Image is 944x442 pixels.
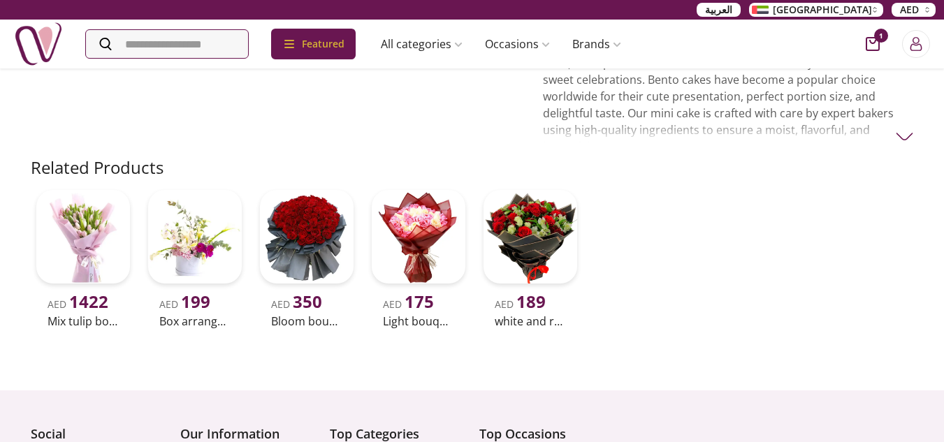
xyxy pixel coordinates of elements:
[372,190,465,283] img: uae-gifts-Light Bouquet
[474,30,561,58] a: Occasions
[900,3,919,17] span: AED
[271,29,356,59] div: Featured
[48,297,108,311] span: AED
[892,3,936,17] button: AED
[484,190,577,283] img: uae-gifts-white and red rose boque
[159,297,210,311] span: AED
[14,20,63,68] img: Nigwa-uae-gifts
[271,297,322,311] span: AED
[370,30,474,58] a: All categories
[271,313,342,330] h2: Bloom bouquet
[143,184,247,332] a: uae-gifts-Box arrangement of calla lilyAED 199Box arrangement of [PERSON_NAME]
[181,290,210,313] span: 199
[366,184,471,332] a: uae-gifts-Light BouquetAED 175Light bouquet
[31,184,136,332] a: uae-gifts-Mix tulip bouquetAED 1422Mix tulip bouquet
[543,38,914,155] p: Discover the irresistible charm of [PERSON_NAME]’s Mini Cake (Bento Cake) – the perfect little de...
[866,37,880,51] button: cart-button
[478,184,583,332] a: uae-gifts-white and red rose boqueAED 189white and red [PERSON_NAME]
[561,30,632,58] a: Brands
[293,290,322,313] span: 350
[752,6,769,14] img: Arabic_dztd3n.png
[260,190,354,283] img: uae-gifts-Bloom Bouquet
[148,190,242,283] img: uae-gifts-Box arrangement of calla lily
[383,313,454,330] h2: Light bouquet
[69,290,108,313] span: 1422
[874,29,888,43] span: 1
[48,313,119,330] h2: Mix tulip bouquet
[495,297,546,311] span: AED
[516,290,546,313] span: 189
[159,313,231,330] h2: Box arrangement of [PERSON_NAME]
[773,3,872,17] span: [GEOGRAPHIC_DATA]
[705,3,732,17] span: العربية
[383,297,434,311] span: AED
[86,30,248,58] input: Search
[495,313,566,330] h2: white and red [PERSON_NAME]
[902,30,930,58] button: Login
[31,156,164,179] h2: Related Products
[749,3,883,17] button: [GEOGRAPHIC_DATA]
[405,290,434,313] span: 175
[36,190,130,283] img: uae-gifts-Mix tulip bouquet
[254,184,359,332] a: uae-gifts-Bloom BouquetAED 350Bloom bouquet
[896,128,913,145] img: arrow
